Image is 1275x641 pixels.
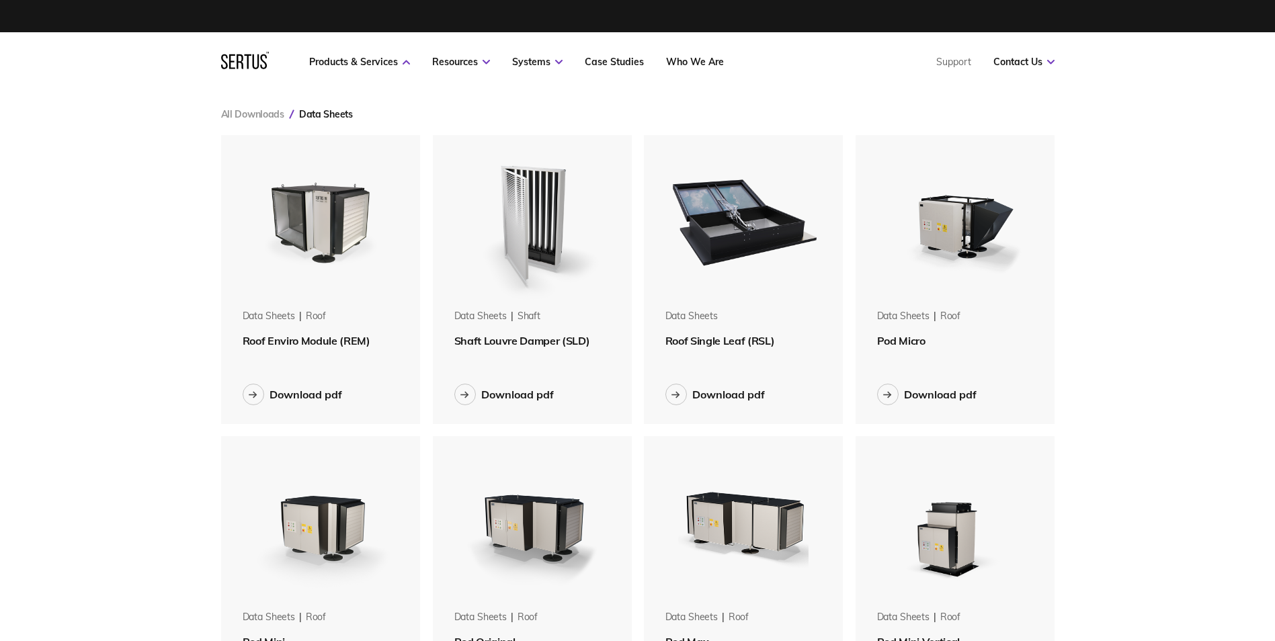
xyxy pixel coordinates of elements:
div: roof [729,611,749,624]
div: Data Sheets [665,611,718,624]
div: Data Sheets [877,310,930,323]
div: Download pdf [692,388,765,401]
button: Download pdf [454,384,554,405]
div: Download pdf [481,388,554,401]
div: Download pdf [270,388,342,401]
div: roof [306,310,326,323]
div: Data Sheets [454,611,507,624]
div: Data Sheets [454,310,507,323]
div: shaft [518,310,540,323]
div: Data Sheets [243,310,295,323]
div: roof [940,611,960,624]
a: Systems [512,56,563,68]
span: Pod Micro [877,334,926,347]
span: Shaft Louvre Damper (SLD) [454,334,590,347]
a: Support [936,56,971,68]
a: Who We Are [666,56,724,68]
div: roof [306,611,326,624]
button: Download pdf [877,384,977,405]
a: Case Studies [585,56,644,68]
a: Resources [432,56,490,68]
span: Roof Enviro Module (REM) [243,334,370,347]
div: Data Sheets [665,310,718,323]
span: Roof Single Leaf (RSL) [665,334,775,347]
div: roof [518,611,538,624]
div: roof [940,310,960,323]
a: Products & Services [309,56,410,68]
div: Download pdf [904,388,977,401]
a: All Downloads [221,108,284,120]
button: Download pdf [243,384,342,405]
div: Data Sheets [243,611,295,624]
button: Download pdf [665,384,765,405]
a: Contact Us [993,56,1055,68]
div: Data Sheets [877,611,930,624]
